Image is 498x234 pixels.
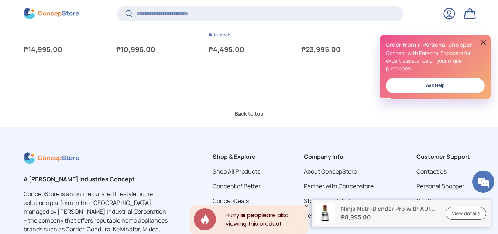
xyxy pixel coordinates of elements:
[446,207,486,220] a: View details
[24,8,79,20] img: ConcepStore
[305,205,308,208] div: Close
[213,182,261,190] a: Concept of Better
[304,197,356,205] a: Stories and Articles
[341,213,437,221] strong: ₱8,995.00
[213,167,260,175] a: Shop All Products
[304,182,374,190] a: Partner with Concepstore
[315,203,335,224] img: https://concepstore.ph/products/ninja-nutri-blender-pro-with-auto-iq-bn500
[416,167,447,175] a: Contact Us
[386,49,485,72] p: Connect with Personal Shoppers for expert assistance on your online purchases.
[341,205,437,212] p: Ninja Nutri-Blender Pro with AUTO IQ (BN500)
[213,197,249,205] a: ConcepDeals
[304,167,357,175] a: About ConcepStore
[416,197,451,205] a: Our Services
[24,175,170,184] h2: A [PERSON_NAME] Industries Concept
[386,78,485,93] a: Ask Help
[386,41,485,49] h2: Order from a Personal Shopper!
[416,182,464,190] a: Personal Shopper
